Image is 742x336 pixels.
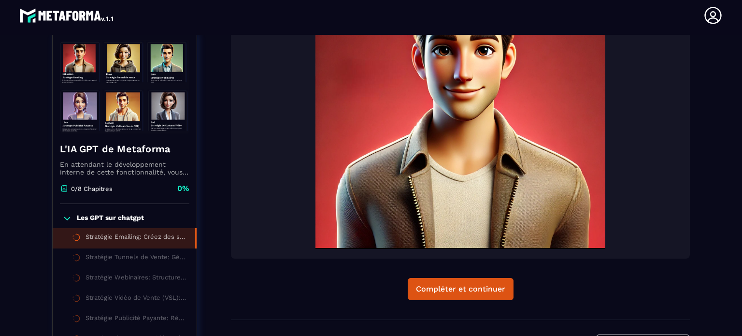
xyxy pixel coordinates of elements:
p: En attendant le développement interne de cette fonctionnalité, vous pouvez déjà l’utiliser avec C... [60,161,189,176]
img: banner [60,38,189,135]
p: Les GPT sur chatgpt [77,214,144,223]
img: logo [19,6,115,25]
h4: L'IA GPT de Metaforma [60,142,189,156]
div: Compléter et continuer [416,284,505,294]
p: 0/8 Chapitres [71,185,113,192]
div: Stratégie Emailing: Créez des séquences email irrésistibles qui engagent et convertissent. [86,233,185,244]
div: Stratégie Webinaires: Structurez un webinaire impactant qui captive et vend [86,274,187,284]
p: 0% [177,183,189,194]
div: Stratégie Tunnels de Vente: Générez des textes ultra persuasifs pour maximiser vos conversions [86,253,187,264]
div: Stratégie Publicité Payante: Rédigez des pubs percutantes qui captent l’attention et réduisent vo... [86,314,187,325]
button: Compléter et continuer [408,278,514,300]
div: Stratégie Vidéo de Vente (VSL): Concevez une vidéo de vente puissante qui transforme les prospect... [86,294,187,305]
